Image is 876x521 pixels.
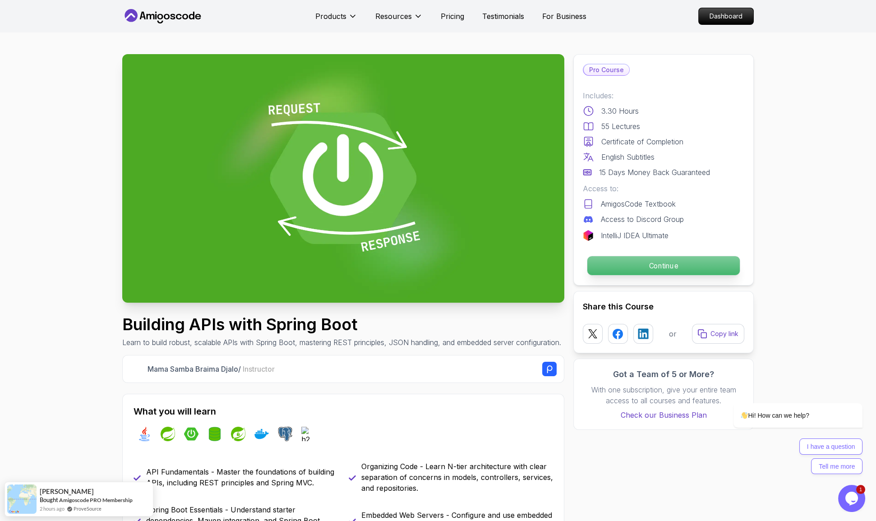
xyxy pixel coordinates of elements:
img: h2 logo [301,427,316,441]
p: 3.30 Hours [601,106,639,116]
a: Check our Business Plan [583,410,744,420]
h2: Share this Course [583,300,744,313]
span: Instructor [243,364,275,373]
h2: What you will learn [134,405,553,418]
img: jetbrains logo [583,230,594,241]
h3: Got a Team of 5 or More? [583,368,744,381]
img: provesource social proof notification image [7,484,37,514]
a: Pricing [441,11,464,22]
a: For Business [542,11,586,22]
p: Resources [375,11,412,22]
button: Resources [375,11,423,29]
p: Pro Course [584,65,629,75]
span: Bought [40,496,58,503]
p: English Subtitles [601,152,655,162]
p: Includes: [583,90,744,101]
img: building-apis-with-spring-boot_thumbnail [122,54,564,303]
img: spring-boot logo [184,427,198,441]
p: Organizing Code - Learn N-tier architecture with clear separation of concerns in models, controll... [361,461,553,493]
p: With one subscription, give your entire team access to all courses and features. [583,384,744,406]
p: 15 Days Money Back Guaranteed [599,167,710,178]
p: Learn to build robust, scalable APIs with Spring Boot, mastering REST principles, JSON handling, ... [122,337,561,348]
img: Nelson Djalo [130,362,144,376]
p: AmigosCode Textbook [601,198,676,209]
p: or [669,328,677,339]
img: postgres logo [278,427,292,441]
img: spring-security logo [231,427,245,441]
a: ProveSource [74,505,101,512]
p: Products [315,11,346,22]
img: docker logo [254,427,269,441]
span: [PERSON_NAME] [40,488,94,495]
p: Certificate of Completion [601,136,683,147]
iframe: chat widget [838,485,867,512]
iframe: chat widget [705,322,867,480]
button: Products [315,11,357,29]
p: Dashboard [699,8,753,24]
p: Continue [587,256,740,275]
img: java logo [137,427,152,441]
img: spring-data-jpa logo [207,427,222,441]
p: Access to Discord Group [601,214,684,225]
button: Continue [587,256,740,276]
p: Access to: [583,183,744,194]
img: spring logo [161,427,175,441]
p: 55 Lectures [601,121,640,132]
p: API Fundamentals - Master the foundations of building APIs, including REST principles and Spring ... [146,466,338,488]
a: Amigoscode PRO Membership [59,497,133,503]
p: IntelliJ IDEA Ultimate [601,230,669,241]
a: Testimonials [482,11,524,22]
button: Copy link [692,324,744,344]
a: Dashboard [698,8,754,25]
span: 2 hours ago [40,505,65,512]
h1: Building APIs with Spring Boot [122,315,561,333]
p: Mama Samba Braima Djalo / [148,364,275,374]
